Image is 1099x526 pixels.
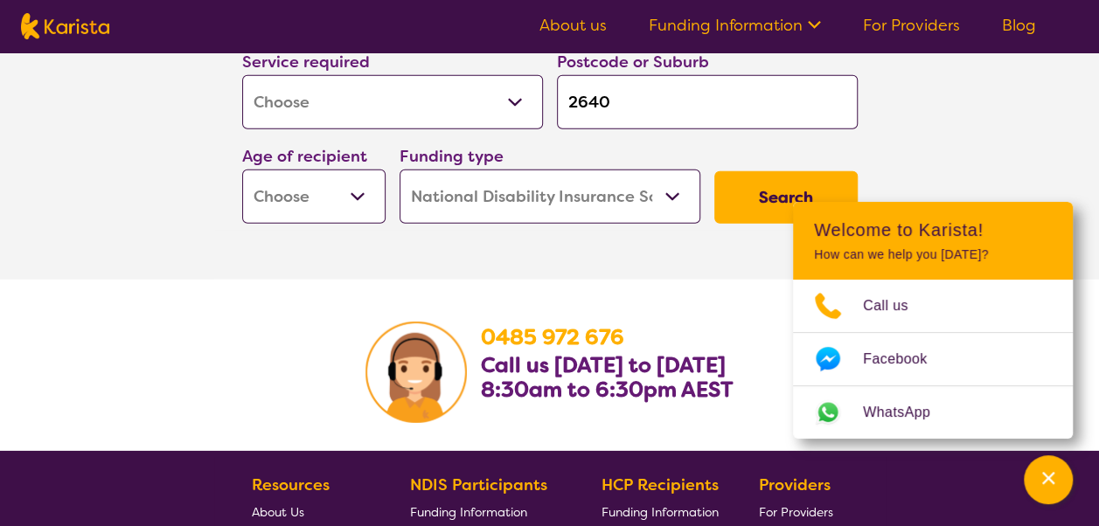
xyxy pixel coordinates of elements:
[481,323,624,351] a: 0485 972 676
[242,52,370,73] label: Service required
[410,504,527,520] span: Funding Information
[481,351,726,379] b: Call us [DATE] to [DATE]
[814,219,1052,240] h2: Welcome to Karista!
[557,75,858,129] input: Type
[649,15,821,36] a: Funding Information
[21,13,109,39] img: Karista logo
[793,202,1073,439] div: Channel Menu
[365,322,467,423] img: Karista Client Service
[252,474,330,495] b: Resources
[759,474,831,495] b: Providers
[242,146,367,167] label: Age of recipient
[481,376,734,404] b: 8:30am to 6:30pm AEST
[252,498,369,525] a: About Us
[539,15,607,36] a: About us
[601,498,718,525] a: Funding Information
[863,346,948,372] span: Facebook
[863,293,929,319] span: Call us
[1002,15,1036,36] a: Blog
[410,474,547,495] b: NDIS Participants
[759,498,840,525] a: For Providers
[601,504,718,520] span: Funding Information
[400,146,504,167] label: Funding type
[601,474,718,495] b: HCP Recipients
[759,504,833,520] span: For Providers
[252,504,304,520] span: About Us
[863,399,951,426] span: WhatsApp
[1024,455,1073,504] button: Channel Menu
[814,247,1052,262] p: How can we help you [DATE]?
[557,52,709,73] label: Postcode or Suburb
[410,498,560,525] a: Funding Information
[863,15,960,36] a: For Providers
[714,171,858,224] button: Search
[793,386,1073,439] a: Web link opens in a new tab.
[793,280,1073,439] ul: Choose channel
